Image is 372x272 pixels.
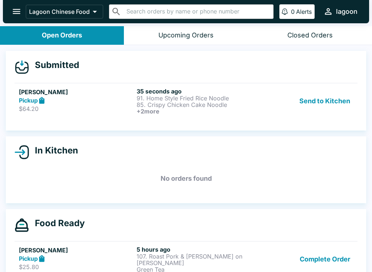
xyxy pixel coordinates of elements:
p: Lagoon Chinese Food [29,8,90,15]
h4: In Kitchen [29,145,78,156]
button: lagoon [320,4,360,19]
h5: [PERSON_NAME] [19,88,134,96]
h5: [PERSON_NAME] [19,246,134,255]
button: open drawer [7,2,26,21]
p: 91. Home Style Fried Rice Noodle [137,95,251,101]
h6: 35 seconds ago [137,88,251,95]
p: $25.80 [19,263,134,271]
h6: 5 hours ago [137,246,251,253]
button: Send to Kitchen [296,88,353,115]
div: Upcoming Orders [158,31,214,40]
strong: Pickup [19,255,38,262]
p: Alerts [296,8,312,15]
div: Open Orders [42,31,82,40]
h4: Submitted [29,60,79,71]
a: [PERSON_NAME]Pickup$64.2035 seconds ago91. Home Style Fried Rice Noodle85. Crispy Chicken Cake No... [15,83,357,119]
h4: Food Ready [29,218,85,229]
h5: No orders found [15,165,357,192]
div: Closed Orders [287,31,333,40]
strong: Pickup [19,97,38,104]
p: 0 [291,8,295,15]
h6: + 2 more [137,108,251,115]
div: lagoon [336,7,357,16]
button: Lagoon Chinese Food [26,5,103,19]
input: Search orders by name or phone number [124,7,270,17]
p: 107. Roast Pork & [PERSON_NAME] on [PERSON_NAME] [137,253,251,266]
p: 85. Crispy Chicken Cake Noodle [137,101,251,108]
p: $64.20 [19,105,134,112]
